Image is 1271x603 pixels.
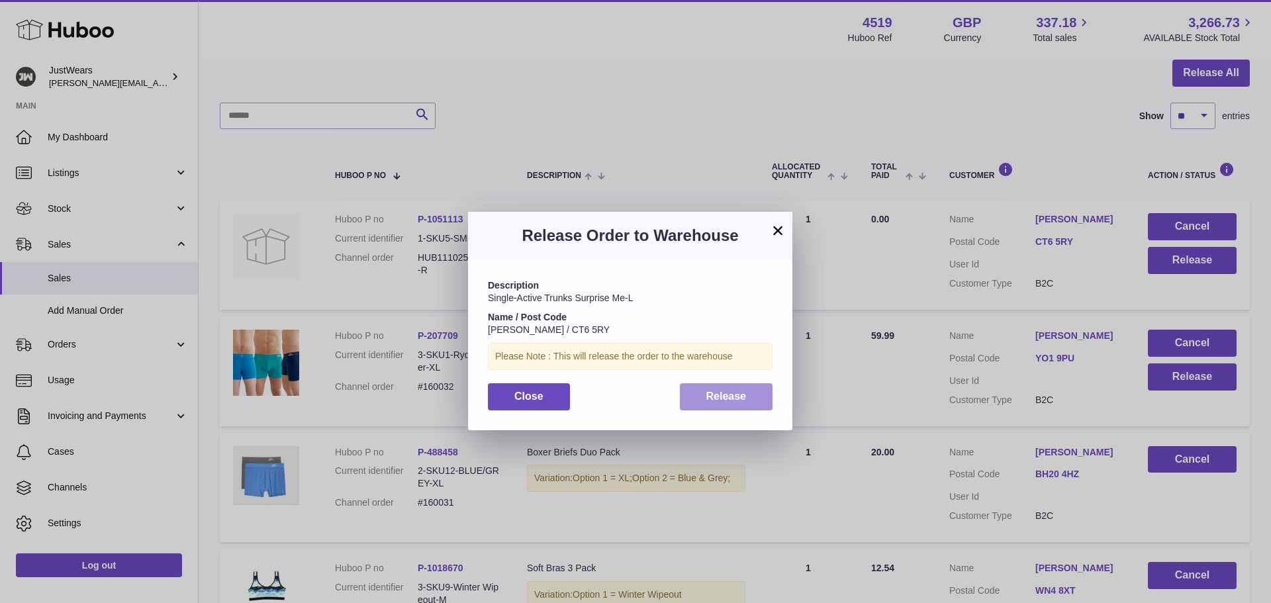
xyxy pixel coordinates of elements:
button: Release [680,383,773,410]
span: Single-Active Trunks Surprise Me-L [488,293,633,303]
span: [PERSON_NAME] / CT6 5RY [488,324,610,335]
strong: Name / Post Code [488,312,567,322]
div: Please Note : This will release the order to the warehouse [488,343,773,370]
span: Release [706,391,747,402]
button: Close [488,383,570,410]
button: × [770,222,786,238]
strong: Description [488,280,539,291]
h3: Release Order to Warehouse [488,225,773,246]
span: Close [514,391,543,402]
